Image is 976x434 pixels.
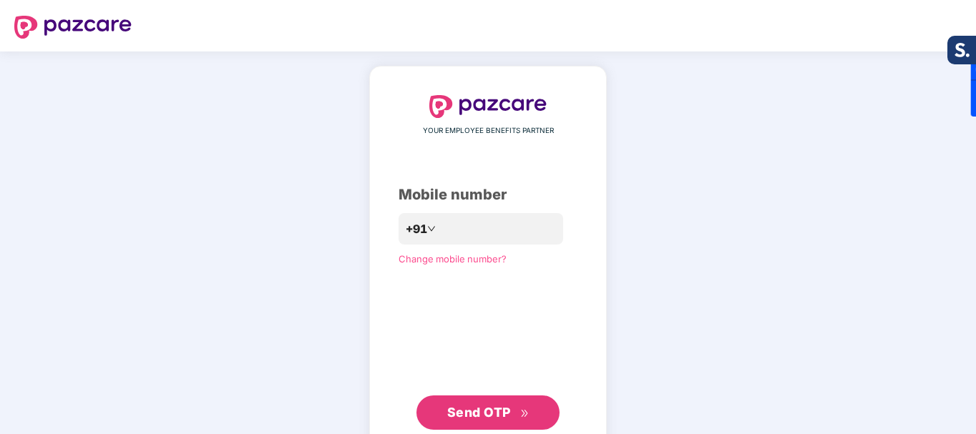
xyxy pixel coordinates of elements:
span: down [427,225,436,233]
span: YOUR EMPLOYEE BENEFITS PARTNER [423,125,554,137]
button: Send OTPdouble-right [416,395,560,430]
img: logo [429,95,547,118]
a: Change mobile number? [399,253,507,265]
span: +91 [406,220,427,238]
div: Mobile number [399,184,577,206]
img: logo [14,16,132,39]
span: double-right [520,409,530,418]
span: Send OTP [447,405,511,420]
